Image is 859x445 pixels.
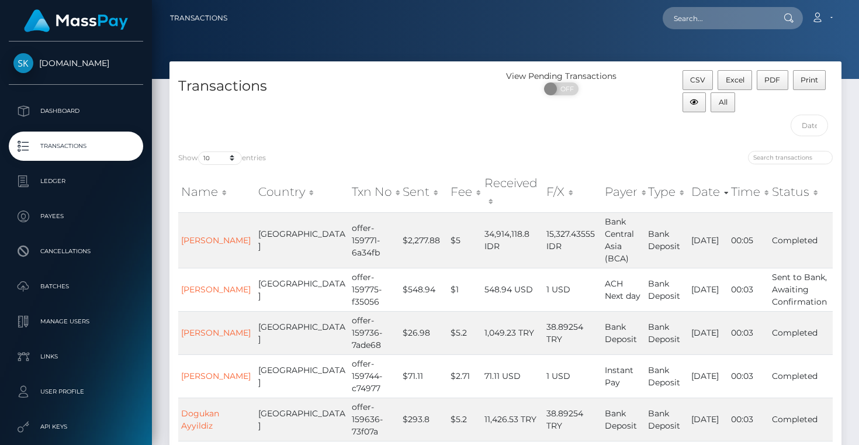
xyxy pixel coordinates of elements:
[645,354,688,398] td: Bank Deposit
[9,58,143,68] span: [DOMAIN_NAME]
[688,311,728,354] td: [DATE]
[482,354,543,398] td: 71.11 USD
[663,7,773,29] input: Search...
[728,354,768,398] td: 00:03
[349,212,400,268] td: offer-159771-6a34fb
[9,202,143,231] a: Payees
[9,377,143,406] a: User Profile
[9,412,143,441] a: API Keys
[448,354,482,398] td: $2.71
[448,212,482,268] td: $5
[400,212,448,268] td: $2,277.88
[550,82,580,95] span: OFF
[13,418,138,436] p: API Keys
[791,115,828,136] input: Date filter
[13,313,138,330] p: Manage Users
[769,354,833,398] td: Completed
[605,322,637,344] span: Bank Deposit
[605,365,633,388] span: Instant Pay
[728,171,768,213] th: Time: activate to sort column ascending
[505,70,618,82] div: View Pending Transactions
[181,408,219,431] a: Dogukan Ayyildiz
[13,53,33,73] img: Skin.Land
[757,70,788,90] button: PDF
[690,75,705,84] span: CSV
[9,96,143,126] a: Dashboard
[769,311,833,354] td: Completed
[688,171,728,213] th: Date: activate to sort column ascending
[482,268,543,311] td: 548.94 USD
[543,212,601,268] td: 15,327.43555 IDR
[482,311,543,354] td: 1,049.23 TRY
[605,278,640,301] span: ACH Next day
[769,398,833,441] td: Completed
[24,9,128,32] img: MassPay Logo
[349,268,400,311] td: offer-159775-f35056
[255,311,349,354] td: [GEOGRAPHIC_DATA]
[349,311,400,354] td: offer-159736-7ade68
[645,311,688,354] td: Bank Deposit
[448,311,482,354] td: $5.2
[769,171,833,213] th: Status: activate to sort column ascending
[718,70,752,90] button: Excel
[793,70,826,90] button: Print
[748,151,833,164] input: Search transactions
[728,398,768,441] td: 00:03
[9,167,143,196] a: Ledger
[9,342,143,371] a: Links
[13,278,138,295] p: Batches
[448,268,482,311] td: $1
[602,171,646,213] th: Payer: activate to sort column ascending
[605,408,637,431] span: Bank Deposit
[728,268,768,311] td: 00:03
[683,70,713,90] button: CSV
[764,75,780,84] span: PDF
[400,398,448,441] td: $293.8
[711,92,735,112] button: All
[13,243,138,260] p: Cancellations
[605,216,634,264] span: Bank Central Asia (BCA)
[728,212,768,268] td: 00:05
[13,348,138,365] p: Links
[448,171,482,213] th: Fee: activate to sort column ascending
[181,284,251,295] a: [PERSON_NAME]
[769,212,833,268] td: Completed
[255,171,349,213] th: Country: activate to sort column ascending
[645,212,688,268] td: Bank Deposit
[349,171,400,213] th: Txn No: activate to sort column ascending
[719,98,728,106] span: All
[181,327,251,338] a: [PERSON_NAME]
[255,268,349,311] td: [GEOGRAPHIC_DATA]
[400,268,448,311] td: $548.94
[181,371,251,381] a: [PERSON_NAME]
[482,398,543,441] td: 11,426.53 TRY
[543,171,601,213] th: F/X: activate to sort column ascending
[683,92,706,112] button: Column visibility
[448,398,482,441] td: $5.2
[349,354,400,398] td: offer-159744-c74977
[170,6,227,30] a: Transactions
[645,171,688,213] th: Type: activate to sort column ascending
[688,354,728,398] td: [DATE]
[688,268,728,311] td: [DATE]
[9,237,143,266] a: Cancellations
[688,398,728,441] td: [DATE]
[13,102,138,120] p: Dashboard
[9,132,143,161] a: Transactions
[769,268,833,311] td: Sent to Bank, Awaiting Confirmation
[255,354,349,398] td: [GEOGRAPHIC_DATA]
[728,311,768,354] td: 00:03
[482,171,543,213] th: Received: activate to sort column ascending
[400,171,448,213] th: Sent: activate to sort column ascending
[543,354,601,398] td: 1 USD
[726,75,744,84] span: Excel
[13,173,138,190] p: Ledger
[543,268,601,311] td: 1 USD
[181,235,251,246] a: [PERSON_NAME]
[400,311,448,354] td: $26.98
[13,137,138,155] p: Transactions
[178,151,266,165] label: Show entries
[801,75,818,84] span: Print
[645,398,688,441] td: Bank Deposit
[543,311,601,354] td: 38.89254 TRY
